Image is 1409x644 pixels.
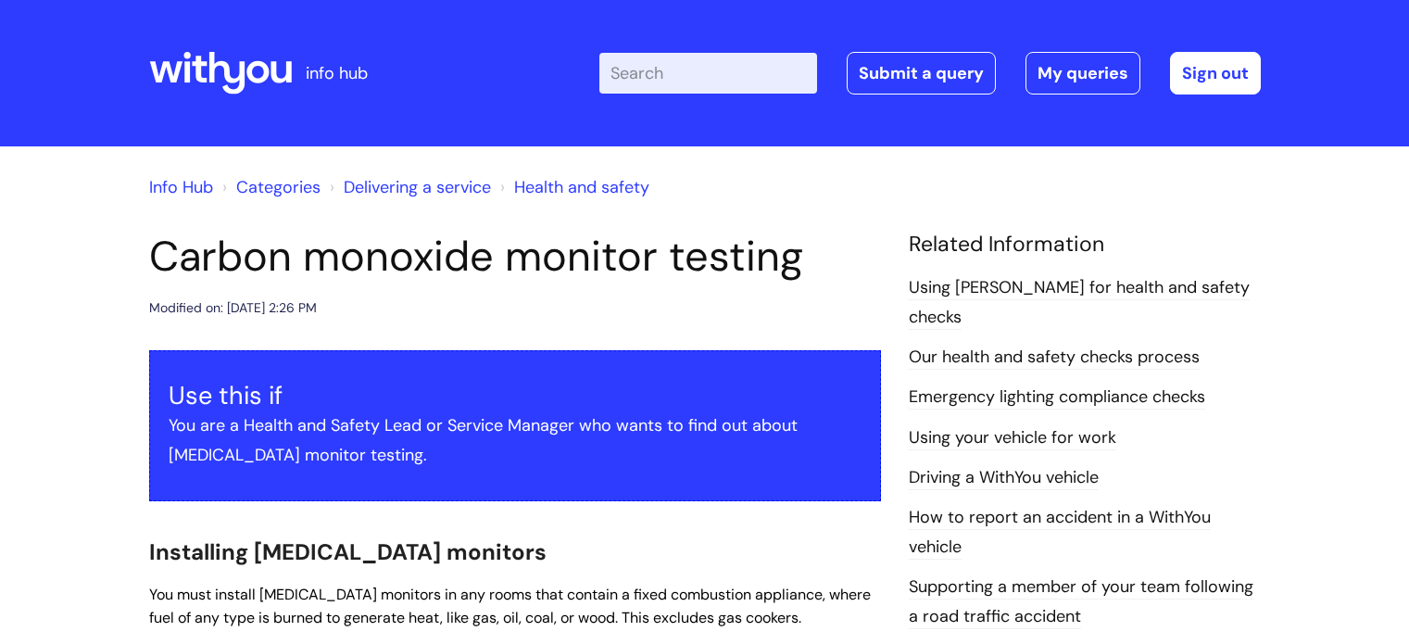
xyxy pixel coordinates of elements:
p: info hub [306,58,368,88]
li: Delivering a service [325,172,491,202]
a: My queries [1025,52,1140,95]
h3: Use this if [169,381,862,410]
input: Search [599,53,817,94]
a: Info Hub [149,176,213,198]
div: | - [599,52,1261,95]
h1: Carbon monoxide monitor testing [149,232,881,282]
a: Emergency lighting compliance checks [909,385,1205,410]
a: Our health and safety checks process [909,346,1200,370]
a: Sign out [1170,52,1261,95]
li: Health and safety [496,172,649,202]
a: Using [PERSON_NAME] for health and safety checks [909,276,1250,330]
a: Supporting a member of your team following a road traffic accident [909,575,1253,629]
a: Categories [236,176,321,198]
span: You must install [MEDICAL_DATA] monitors in any rooms that contain a fixed combustion appliance, ... [149,585,871,627]
a: Delivering a service [344,176,491,198]
a: Using your vehicle for work [909,426,1116,450]
a: Submit a query [847,52,996,95]
li: Solution home [218,172,321,202]
h4: Related Information [909,232,1261,258]
span: Installing [MEDICAL_DATA] monitors [149,537,547,566]
p: You are a Health and Safety Lead or Service Manager who wants to find out about [MEDICAL_DATA] mo... [169,410,862,471]
a: How to report an accident in a WithYou vehicle [909,506,1211,560]
a: Health and safety [514,176,649,198]
a: Driving a WithYou vehicle [909,466,1099,490]
div: Modified on: [DATE] 2:26 PM [149,297,317,320]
